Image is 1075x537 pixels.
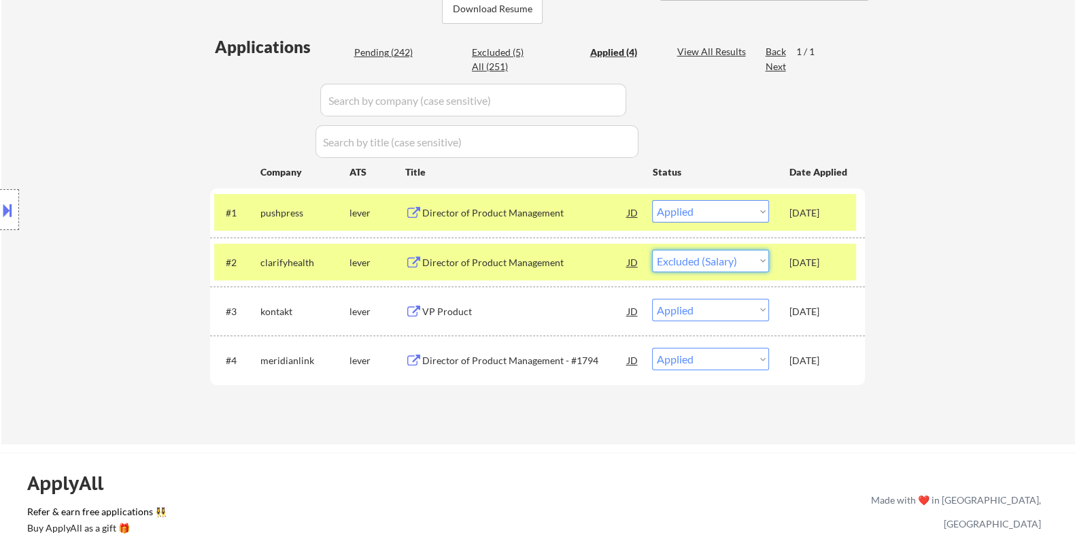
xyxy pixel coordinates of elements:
div: Buy ApplyAll as a gift 🎁 [27,523,163,533]
div: Director of Product Management [422,206,627,220]
input: Search by company (case sensitive) [320,84,626,116]
div: kontakt [260,305,349,319]
div: #4 [225,354,249,368]
div: JD [626,299,639,323]
div: lever [349,305,405,319]
div: pushpress [260,206,349,220]
div: Director of Product Management - #1794 [422,354,627,368]
div: ApplyAll [27,472,119,495]
div: Next [765,60,787,74]
div: View All Results [677,45,749,59]
div: [DATE] [789,354,849,368]
div: JD [626,348,639,372]
div: JD [626,250,639,274]
div: meridianlink [260,354,349,368]
div: 1 / 1 [796,45,827,59]
div: lever [349,206,405,220]
div: Director of Product Management [422,256,627,270]
div: [DATE] [789,256,849,270]
div: [DATE] [789,305,849,319]
div: lever [349,354,405,368]
div: Applications [214,39,349,55]
div: Date Applied [789,165,849,179]
div: Company [260,165,349,179]
div: ATS [349,165,405,179]
div: Applied (4) [590,46,658,59]
div: Back [765,45,787,59]
div: Status [652,159,769,184]
a: Refer & earn free applications 👯‍♀️ [27,507,587,521]
div: All (251) [472,60,540,74]
div: Made with ❤️ in [GEOGRAPHIC_DATA], [GEOGRAPHIC_DATA] [866,488,1041,536]
div: lever [349,256,405,270]
div: Title [405,165,639,179]
div: [DATE] [789,206,849,220]
div: JD [626,200,639,225]
div: Excluded (5) [472,46,540,59]
div: clarifyhealth [260,256,349,270]
input: Search by title (case sensitive) [315,125,638,158]
div: VP Product [422,305,627,319]
div: Pending (242) [354,46,422,59]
